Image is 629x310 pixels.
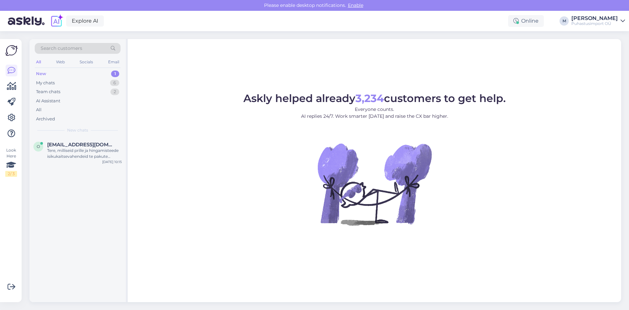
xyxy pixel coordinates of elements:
div: Look Here [5,147,17,177]
div: Archived [36,116,55,122]
a: [PERSON_NAME]Puhastusimport OÜ [571,16,625,26]
div: AI Assistant [36,98,60,104]
div: 2 / 3 [5,171,17,177]
div: All [36,107,42,113]
div: 1 [111,71,119,77]
div: 6 [110,80,119,86]
div: Online [508,15,544,27]
div: 2 [110,89,119,95]
div: All [35,58,42,66]
img: explore-ai [50,14,64,28]
div: [PERSON_NAME] [571,16,618,21]
img: No Chat active [315,125,433,243]
span: New chats [67,127,88,133]
span: Askly helped already customers to get help. [243,92,506,105]
span: Search customers [41,45,82,52]
div: Tere, milliseid prille ja hingamisteede isikukaitsevahendeid te pakute happeliste ainetega töötam... [47,148,122,159]
div: Puhastusimport OÜ [571,21,618,26]
p: Everyone counts. AI replies 24/7. Work smarter [DATE] and raise the CX bar higher. [243,106,506,120]
img: Askly Logo [5,44,18,57]
div: Socials [78,58,94,66]
span: o [37,144,40,149]
span: Enable [346,2,365,8]
div: Web [55,58,66,66]
div: New [36,71,46,77]
b: 3,234 [355,92,384,105]
div: [DATE] 10:15 [102,159,122,164]
span: ounapkarin74@gmail.com [47,142,115,148]
div: M [560,16,569,26]
div: My chats [36,80,55,86]
a: Explore AI [66,15,104,27]
div: Email [107,58,121,66]
div: Team chats [36,89,60,95]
